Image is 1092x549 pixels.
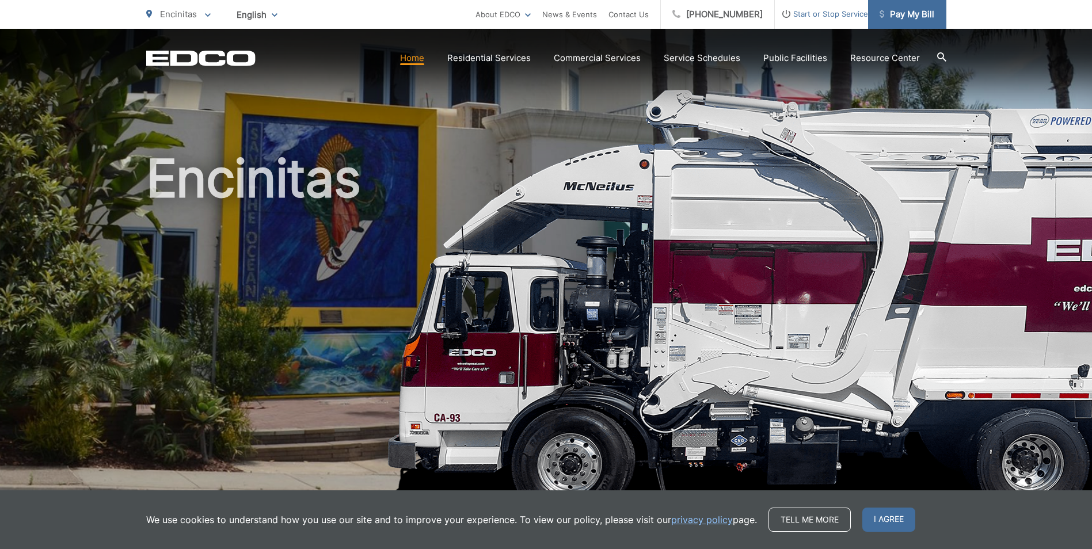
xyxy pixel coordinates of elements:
[671,513,733,527] a: privacy policy
[664,51,740,65] a: Service Schedules
[850,51,920,65] a: Resource Center
[447,51,531,65] a: Residential Services
[880,7,934,21] span: Pay My Bill
[400,51,424,65] a: Home
[146,513,757,527] p: We use cookies to understand how you use our site and to improve your experience. To view our pol...
[475,7,531,21] a: About EDCO
[862,508,915,532] span: I agree
[768,508,851,532] a: Tell me more
[608,7,649,21] a: Contact Us
[763,51,827,65] a: Public Facilities
[542,7,597,21] a: News & Events
[228,5,286,25] span: English
[146,50,256,66] a: EDCD logo. Return to the homepage.
[160,9,197,20] span: Encinitas
[146,150,946,514] h1: Encinitas
[554,51,641,65] a: Commercial Services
